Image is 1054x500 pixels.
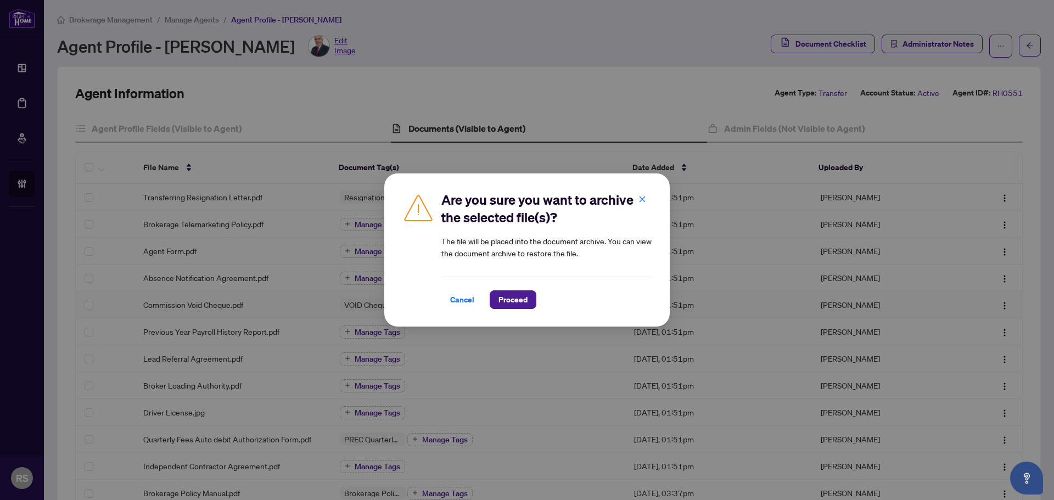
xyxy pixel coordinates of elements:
button: Cancel [441,290,483,309]
span: Cancel [450,291,474,308]
button: Open asap [1010,462,1043,495]
span: Proceed [498,291,528,308]
img: Caution Icon [402,191,435,224]
h2: Are you sure you want to archive the selected file(s)? [441,191,652,226]
button: Proceed [490,290,536,309]
span: close [638,195,646,203]
article: The file will be placed into the document archive. You can view the document archive to restore t... [441,235,652,259]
